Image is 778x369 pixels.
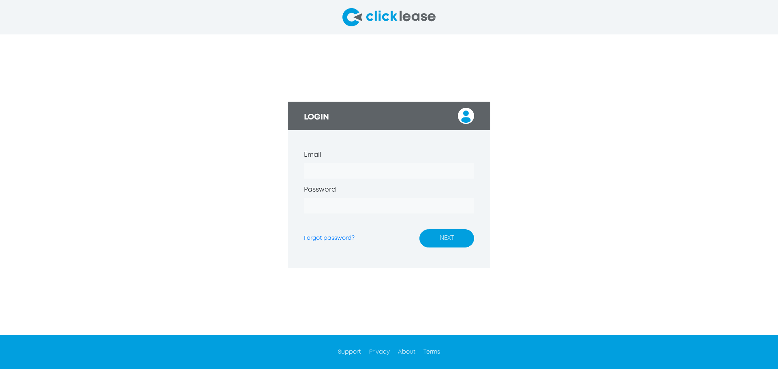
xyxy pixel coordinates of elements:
img: login_user.svg [458,108,474,124]
a: Privacy [369,350,390,354]
label: Email [304,150,321,160]
a: About [398,350,415,354]
h3: LOGIN [304,113,329,122]
a: Support [338,350,361,354]
label: Password [304,185,336,195]
a: Forgot password? [304,236,355,241]
img: click-lease-logo-svg.svg [342,8,436,26]
button: NEXT [419,229,474,247]
a: Terms [423,350,440,354]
